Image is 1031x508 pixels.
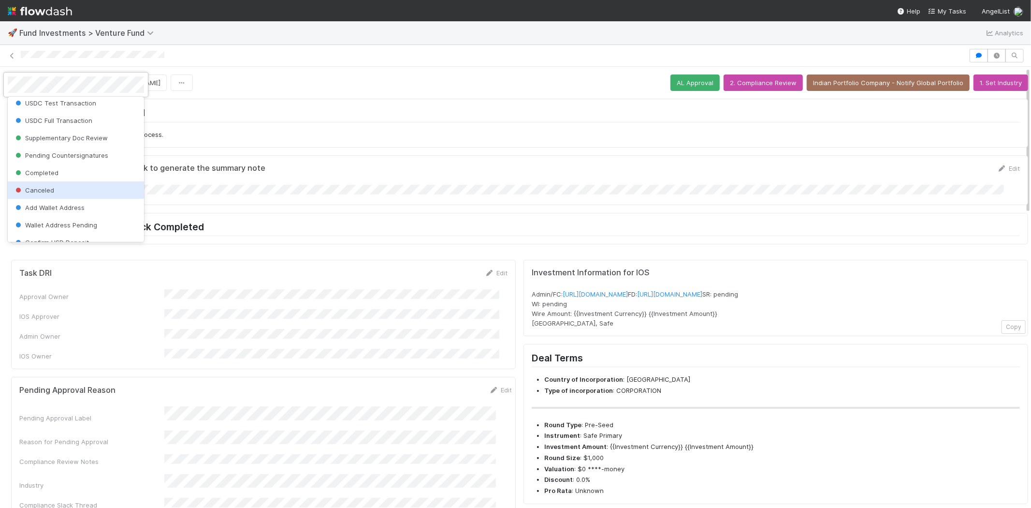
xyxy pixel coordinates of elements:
[14,151,108,159] span: Pending Countersignatures
[14,99,96,107] span: USDC Test Transaction
[14,134,108,142] span: Supplementary Doc Review
[14,204,85,211] span: Add Wallet Address
[14,221,97,229] span: Wallet Address Pending
[14,117,92,124] span: USDC Full Transaction
[14,169,58,177] span: Completed
[14,186,54,194] span: Canceled
[14,239,89,246] span: Confirm USD Deposit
